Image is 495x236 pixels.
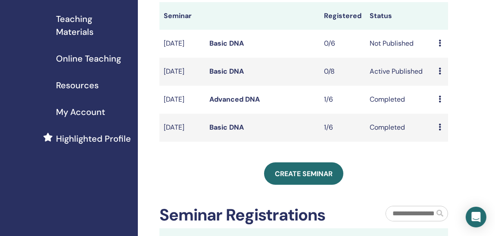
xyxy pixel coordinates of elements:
[56,79,99,92] span: Resources
[56,106,105,118] span: My Account
[366,114,435,142] td: Completed
[320,86,365,114] td: 1/6
[209,95,260,104] a: Advanced DNA
[366,30,435,58] td: Not Published
[466,207,486,227] div: Open Intercom Messenger
[320,30,365,58] td: 0/6
[366,58,435,86] td: Active Published
[275,169,333,178] span: Create seminar
[366,2,435,30] th: Status
[209,67,244,76] a: Basic DNA
[56,52,121,65] span: Online Teaching
[56,132,131,145] span: Highlighted Profile
[366,86,435,114] td: Completed
[320,58,365,86] td: 0/8
[159,30,205,58] td: [DATE]
[159,114,205,142] td: [DATE]
[159,2,205,30] th: Seminar
[320,114,365,142] td: 1/6
[209,39,244,48] a: Basic DNA
[159,86,205,114] td: [DATE]
[159,205,325,225] h2: Seminar Registrations
[320,2,365,30] th: Registered
[264,162,343,185] a: Create seminar
[209,123,244,132] a: Basic DNA
[159,58,205,86] td: [DATE]
[56,12,131,38] span: Teaching Materials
